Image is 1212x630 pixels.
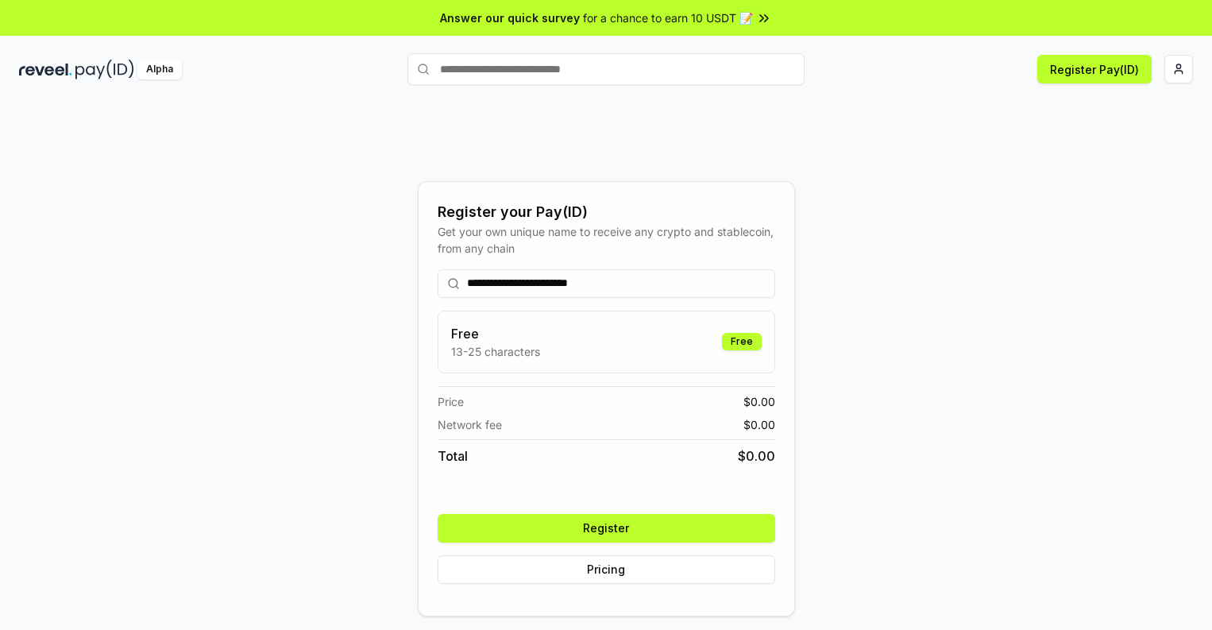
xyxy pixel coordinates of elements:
[438,555,775,584] button: Pricing
[583,10,753,26] span: for a chance to earn 10 USDT 📝
[75,60,134,79] img: pay_id
[438,446,468,466] span: Total
[438,393,464,410] span: Price
[743,393,775,410] span: $ 0.00
[137,60,182,79] div: Alpha
[738,446,775,466] span: $ 0.00
[743,416,775,433] span: $ 0.00
[451,324,540,343] h3: Free
[722,333,762,350] div: Free
[451,343,540,360] p: 13-25 characters
[440,10,580,26] span: Answer our quick survey
[438,201,775,223] div: Register your Pay(ID)
[1037,55,1152,83] button: Register Pay(ID)
[438,514,775,543] button: Register
[438,416,502,433] span: Network fee
[438,223,775,257] div: Get your own unique name to receive any crypto and stablecoin, from any chain
[19,60,72,79] img: reveel_dark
